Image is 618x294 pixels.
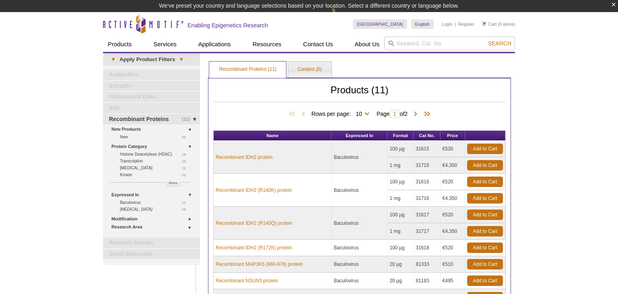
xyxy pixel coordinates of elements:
a: Antibodies [103,70,200,80]
a: Contact Us [298,37,338,52]
span: More [169,179,177,186]
span: Page of [373,110,412,118]
a: Add to Cart [467,177,503,187]
a: Research Area [111,223,195,231]
i: [MEDICAL_DATA] [120,207,152,212]
a: Expressed In [111,191,195,199]
a: Add to Cart [467,243,503,253]
h2: Products (11) [213,86,506,102]
td: 20 µg [387,273,414,289]
td: 31617 [414,207,440,223]
span: (4) [182,206,190,213]
a: Add to Cart [467,259,503,269]
span: (11) [182,114,194,125]
a: Add to Cart [467,144,503,154]
a: Recombinant IDH2 (R172K) protein [216,244,292,251]
a: Applications [194,37,236,52]
a: ▾Apply Product Filters▾ [103,53,200,66]
td: Baculovirus [332,174,387,207]
a: Small Molecules [103,249,200,259]
a: Register [458,21,474,27]
td: 31616 [414,174,440,190]
td: 100 µg [387,141,414,157]
a: Recombinant Proteins (11) [209,62,286,78]
a: Modification [111,215,195,223]
a: Kits [103,103,200,113]
th: Cat No. [414,131,440,141]
a: Recombinant MAP3K5 (660-978) protein [216,261,303,268]
img: Change Here [331,6,352,25]
td: 1 mg [387,223,414,240]
td: €520 [441,141,465,157]
a: Add to Cart [467,160,503,171]
td: 31716 [414,190,440,207]
a: Add to Cart [467,193,503,204]
a: (5)New [120,134,190,140]
td: 100 µg [387,240,414,256]
span: Rows per page: [311,109,373,117]
span: (1) [182,171,190,178]
h2: Enabling Epigenetics Research [187,22,268,29]
td: 81183 [414,273,440,289]
span: (2) [182,158,190,164]
a: Reporter Assays [103,238,200,248]
a: Content (6) [288,62,332,78]
span: Previous Page [299,110,307,118]
span: ▾ [107,56,119,63]
span: (7) [182,199,190,206]
span: 2 [404,111,408,117]
td: 31618 [414,240,440,256]
td: Baculovirus [332,273,387,289]
td: Baculovirus [332,240,387,256]
td: €510 [441,256,465,273]
li: | [455,19,456,29]
a: Products [103,37,136,52]
a: (4) [MEDICAL_DATA] [120,206,190,213]
a: Services [148,37,181,52]
td: €520 [441,240,465,256]
td: 31715 [414,157,440,174]
td: €495 [441,273,465,289]
span: Next Page [412,110,420,118]
a: [GEOGRAPHIC_DATA] [353,19,407,29]
a: Recombinant NSUN3 protein [216,277,278,284]
th: Name [214,131,332,141]
span: (1) [182,164,190,171]
a: Recombinant IDH2 (R140K) protein [216,187,292,194]
a: About Us [350,37,385,52]
td: 81333 [414,256,440,273]
td: 31717 [414,223,440,240]
span: First Page [287,110,299,118]
span: Last Page [420,110,432,118]
a: Fluorescent Dyes [103,92,200,102]
td: 31615 [414,141,440,157]
a: Cart [482,21,496,27]
th: Price [441,131,465,141]
td: 100 µg [387,207,414,223]
a: (1)Kinase [120,171,190,178]
a: Add to Cart [467,226,503,236]
th: Expressed In [332,131,387,141]
img: Your Cart [482,22,486,26]
a: Extracts [103,81,200,91]
td: Baculovirus [332,256,387,273]
input: Keyword, Cat. No. [384,37,515,50]
a: Protein Category [111,142,195,151]
span: ▾ [175,56,187,63]
a: (3)Histone Deacetylase (HDAC) [120,151,190,158]
td: 1 mg [387,190,414,207]
td: 100 µg [387,174,414,190]
a: Recombinant IDH2 (R140Q) protein [216,220,293,227]
a: Recombinant IDH2 protein [216,154,272,161]
a: Resources [248,37,286,52]
a: More [166,182,180,186]
span: Search [488,40,511,47]
a: (1)[MEDICAL_DATA] [120,164,190,171]
td: 20 µg [387,256,414,273]
span: (3) [182,151,190,158]
th: Format [387,131,414,141]
td: €4,350 [441,190,465,207]
li: (0 items) [482,19,515,29]
a: Add to Cart [467,275,503,286]
td: €520 [441,207,465,223]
